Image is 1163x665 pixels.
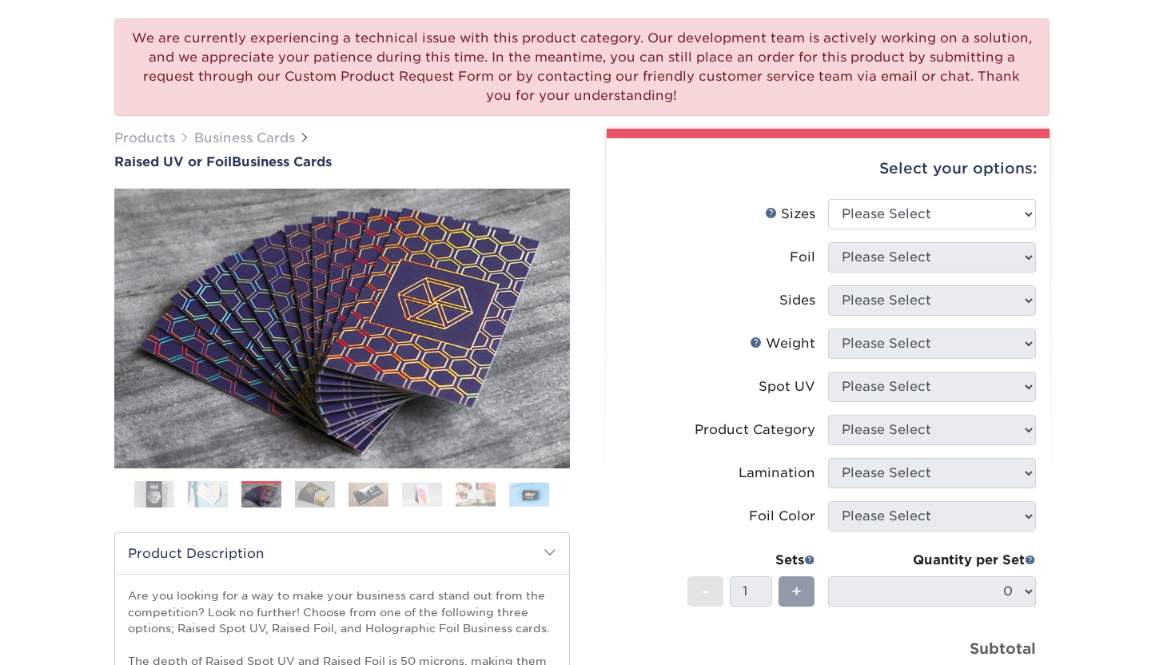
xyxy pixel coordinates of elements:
a: Business Cards [194,130,295,145]
img: Business Cards 06 [402,482,442,507]
div: Lamination [739,464,815,483]
img: Business Cards 05 [349,482,388,507]
img: Business Cards 02 [188,480,228,508]
div: Product Category [695,420,815,440]
div: Sides [779,291,815,310]
img: Business Cards 07 [456,482,496,507]
div: Weight [750,334,815,353]
a: Products [114,130,175,145]
div: Spot UV [759,377,815,396]
img: Business Cards 04 [295,480,335,508]
div: Sizes [765,205,815,224]
strong: Subtotal [970,639,1036,657]
div: Select your options: [619,138,1037,199]
span: Raised UV or Foil [114,154,232,169]
img: Business Cards 03 [241,482,281,510]
h2: Product Description [115,533,569,574]
img: Business Cards 01 [134,475,174,515]
img: Raised UV or Foil 03 [114,171,570,486]
div: We are currently experiencing a technical issue with this product category. Our development team ... [114,18,1049,116]
h1: Business Cards [114,154,570,169]
div: Foil Color [749,507,815,526]
img: Business Cards 08 [509,482,549,507]
div: Sets [687,551,815,570]
span: - [702,579,709,603]
div: Quantity per Set [828,551,1036,570]
a: Raised UV or FoilBusiness Cards [114,154,570,169]
div: Foil [790,248,815,267]
span: + [791,579,802,603]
